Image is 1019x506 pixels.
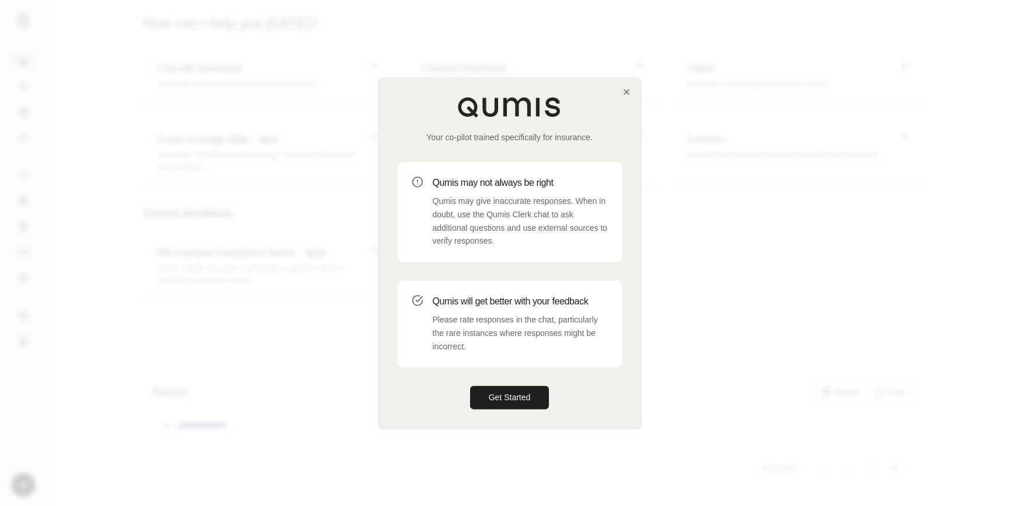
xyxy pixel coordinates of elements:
img: Qumis Logo [457,96,562,117]
p: Qumis may give inaccurate responses. When in doubt, use the Qumis Clerk chat to ask additional qu... [433,195,608,248]
p: Please rate responses in the chat, particularly the rare instances where responses might be incor... [433,313,608,353]
h3: Qumis will get better with your feedback [433,294,608,309]
h3: Qumis may not always be right [433,176,608,190]
button: Get Started [470,386,550,410]
p: Your co-pilot trained specifically for insurance. [398,131,622,143]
